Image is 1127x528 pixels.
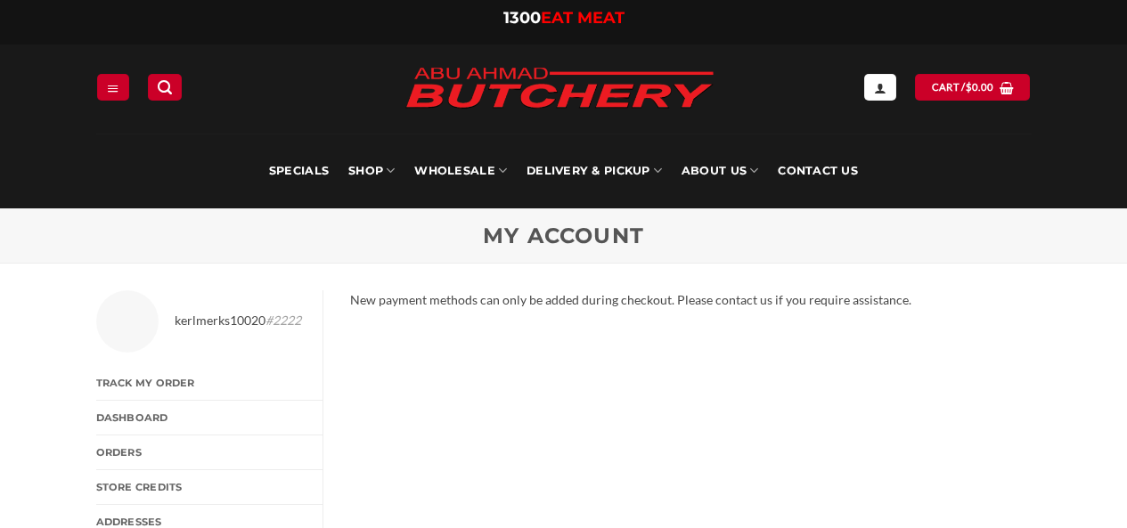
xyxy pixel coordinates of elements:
[96,470,323,504] a: Store Credits
[350,290,1032,311] div: New payment methods can only be added during checkout. Please contact us if you require assistance.
[541,8,625,28] span: EAT MEAT
[682,134,758,208] a: About Us
[527,134,662,208] a: Delivery & Pickup
[348,134,395,208] a: SHOP
[414,134,507,208] a: Wholesale
[503,8,625,28] a: 1300EAT MEAT
[915,74,1030,100] a: View cart
[503,8,541,28] span: 1300
[96,435,323,469] a: Orders
[778,134,858,208] a: Contact Us
[96,223,1032,249] h1: My Account
[966,79,972,95] span: $
[390,55,729,123] img: Abu Ahmad Butchery
[97,74,129,100] a: Menu
[864,74,896,100] a: My account
[96,366,323,400] a: Track My Order
[265,313,301,328] em: #2222
[966,81,994,93] bdi: 0.00
[175,311,301,331] span: kerlmerks10020
[269,134,329,208] a: Specials
[932,79,994,95] span: Cart /
[96,401,323,435] a: Dashboard
[148,74,182,100] a: Search
[96,290,159,353] img: Avatar of kerlmerks10020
